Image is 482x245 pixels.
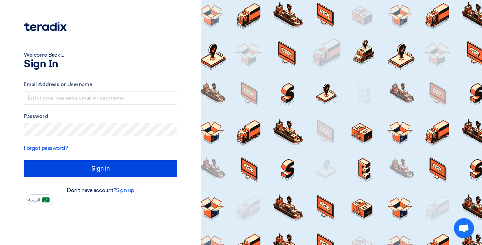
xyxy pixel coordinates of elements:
[42,197,50,202] img: ar-AR.png
[26,194,53,205] button: العربية
[24,22,67,31] img: Teradix logo
[24,160,177,177] input: Sign in
[24,91,177,105] input: Enter your business email or username
[24,81,177,88] label: Email Address or Username
[116,187,134,193] a: Sign up
[24,145,68,151] a: Forgot password?
[24,51,177,59] div: Welcome Back ...
[454,218,474,238] div: Open chat
[24,59,177,70] h1: Sign In
[24,186,177,194] div: Don't have account?
[24,113,177,120] label: Password
[28,198,40,202] span: العربية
